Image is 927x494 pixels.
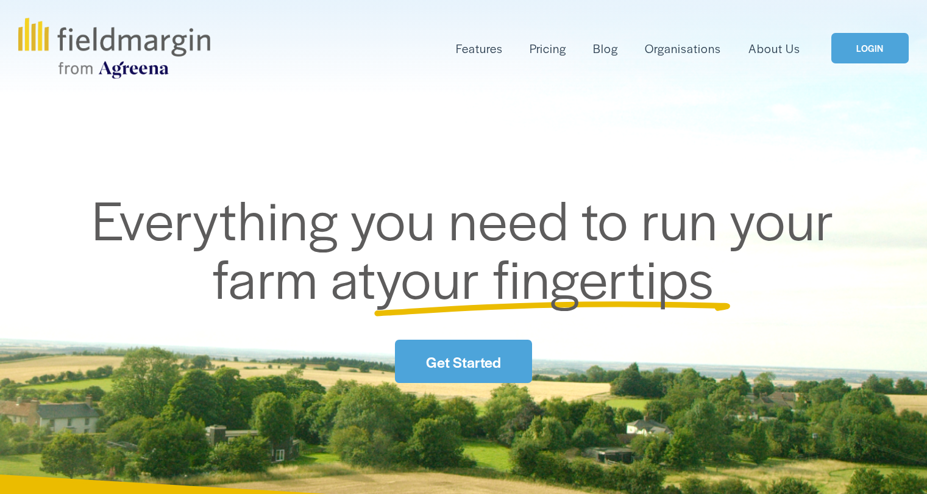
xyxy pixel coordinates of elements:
[593,38,618,59] a: Blog
[456,40,503,57] span: Features
[18,18,210,79] img: fieldmargin.com
[395,340,531,383] a: Get Started
[530,38,566,59] a: Pricing
[831,33,908,64] a: LOGIN
[376,238,714,315] span: your fingertips
[748,38,800,59] a: About Us
[456,38,503,59] a: folder dropdown
[92,180,847,315] span: Everything you need to run your farm at
[645,38,721,59] a: Organisations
